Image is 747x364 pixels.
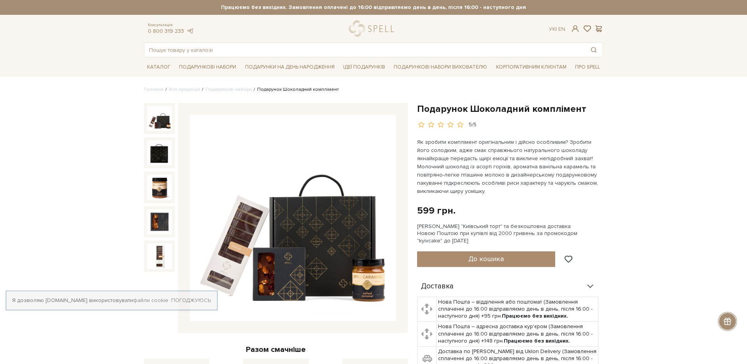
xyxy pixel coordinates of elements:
img: Подарунок Шоколадний комплімент [147,175,172,200]
a: Головна [144,87,163,92]
strong: Працюємо без вихідних. Замовлення оплачені до 16:00 відправляємо день в день, після 16:00 - насту... [144,4,603,11]
img: Подарунок Шоколадний комплімент [147,244,172,269]
div: Разом смачніше [144,345,408,355]
img: Подарунок Шоколадний комплімент [190,115,396,321]
b: Працюємо без вихідних. [504,337,570,344]
button: Пошук товару у каталозі [585,43,603,57]
div: [PERSON_NAME] "Київський торт" та безкоштовна доставка Новою Поштою при купівлі від 2000 гривень ... [417,223,603,244]
a: Корпоративним клієнтам [493,60,570,74]
div: Я дозволяю [DOMAIN_NAME] використовувати [6,297,217,304]
a: Подарункові набори [205,87,252,92]
a: telegram [186,28,194,34]
a: Вся продукція [169,87,200,92]
a: logo [349,21,398,37]
a: файли cookie [133,297,168,304]
input: Пошук товару у каталозі [144,43,585,57]
td: Нова Пошта – відділення або поштомат (Замовлення сплаченні до 16:00 відправляємо день в день, піс... [436,297,598,322]
a: Подарункові набори [176,61,239,73]
b: Працюємо без вихідних. [502,313,568,319]
button: До кошика [417,251,555,267]
div: 5/5 [469,121,477,129]
img: Подарунок Шоколадний комплімент [147,106,172,131]
span: До кошика [468,254,504,263]
a: Ідеї подарунків [340,61,388,73]
td: Нова Пошта – адресна доставка кур'єром (Замовлення сплаченні до 16:00 відправляємо день в день, п... [436,322,598,346]
img: Подарунок Шоколадний комплімент [147,209,172,234]
div: Ук [549,26,565,33]
h1: Подарунок Шоколадний комплімент [417,103,603,115]
p: Як зробити комплімент оригінальним і дійсно особливим? Зробити його солодким, адже смак справжньо... [417,138,600,195]
div: 599 грн. [417,205,456,217]
span: Доставка [421,283,454,290]
a: 0 800 319 233 [148,28,184,34]
span: | [556,26,557,32]
a: Подарункові набори вихователю [391,60,490,74]
a: Каталог [144,61,174,73]
a: En [558,26,565,32]
a: Про Spell [572,61,603,73]
span: Консультація: [148,23,194,28]
img: Подарунок Шоколадний комплімент [147,140,172,165]
li: Подарунок Шоколадний комплімент [252,86,339,93]
a: Погоджуюсь [171,297,211,304]
a: Подарунки на День народження [242,61,338,73]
